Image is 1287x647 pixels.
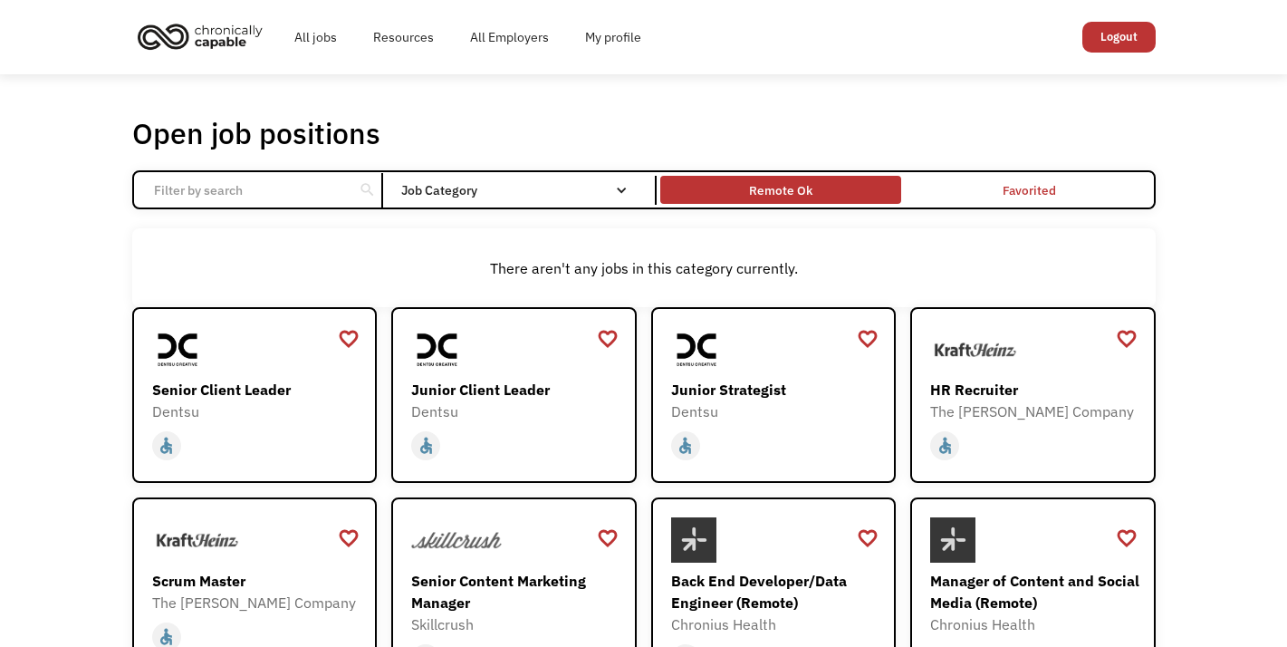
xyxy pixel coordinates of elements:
a: Resources [355,8,452,66]
a: favorite_border [857,325,879,352]
a: favorite_border [1116,325,1138,352]
img: The Kraft Heinz Company [930,327,1021,372]
img: The Kraft Heinz Company [152,517,243,563]
div: The [PERSON_NAME] Company [930,401,1140,422]
input: Filter by search [143,173,345,208]
img: Dentsu [152,327,205,372]
div: Dentsu [671,401,881,422]
div: Senior Content Marketing Manager [411,570,621,613]
div: Junior Strategist [671,379,881,401]
a: favorite_border [1116,525,1138,552]
div: Dentsu [152,401,362,422]
div: Junior Client Leader [411,379,621,401]
div: accessible [417,432,436,459]
img: Dentsu [411,327,464,372]
a: My profile [567,8,659,66]
div: Scrum Master [152,570,362,592]
div: accessible [936,432,955,459]
div: Job Category [401,184,645,197]
img: Chronically Capable logo [132,16,268,56]
div: HR Recruiter [930,379,1140,401]
a: home [132,16,276,56]
div: accessible [676,432,695,459]
div: Chronius Health [671,613,881,635]
div: Job Category [401,176,645,205]
form: Email Form [132,170,1156,209]
div: Chronius Health [930,613,1140,635]
a: The Kraft Heinz CompanyHR RecruiterThe [PERSON_NAME] Companyaccessible [910,307,1156,483]
a: favorite_border [338,525,360,552]
div: Remote Ok [749,179,812,201]
img: Skillcrush [411,517,502,563]
a: Logout [1082,22,1156,53]
a: All jobs [276,8,355,66]
a: All Employers [452,8,567,66]
a: favorite_border [597,525,619,552]
div: Back End Developer/Data Engineer (Remote) [671,570,881,613]
div: Skillcrush [411,613,621,635]
a: favorite_border [597,325,619,352]
div: There aren't any jobs in this category currently. [141,257,1147,279]
a: DentsuJunior StrategistDentsuaccessible [651,307,897,483]
div: Manager of Content and Social Media (Remote) [930,570,1140,613]
img: Chronius Health [930,517,975,563]
div: Dentsu [411,401,621,422]
img: Chronius Health [671,517,716,563]
a: DentsuJunior Client LeaderDentsuaccessible [391,307,637,483]
div: accessible [157,432,176,459]
a: DentsuSenior Client LeaderDentsuaccessible [132,307,378,483]
img: Dentsu [671,327,724,372]
a: Favorited [905,172,1153,208]
h1: Open job positions [132,115,380,151]
a: favorite_border [338,325,360,352]
div: The [PERSON_NAME] Company [152,592,362,613]
div: search [359,177,376,204]
div: Senior Client Leader [152,379,362,401]
a: favorite_border [857,525,879,552]
a: Remote Ok [657,172,905,208]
